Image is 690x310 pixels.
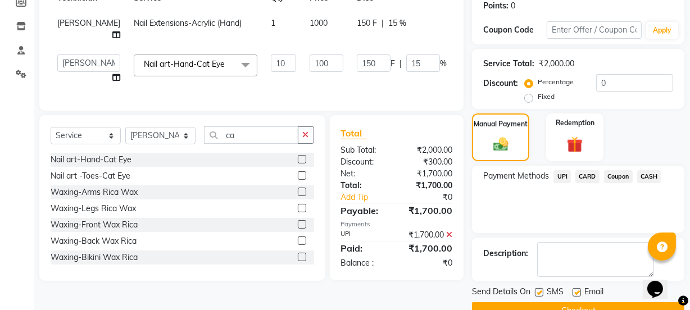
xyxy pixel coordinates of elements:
div: Description: [483,248,528,259]
span: 150 F [357,17,377,29]
div: Service Total: [483,58,534,70]
div: ₹1,700.00 [397,204,461,217]
div: Waxing-Legs Rica Wax [51,203,136,215]
div: ₹1,700.00 [397,229,461,241]
div: Paid: [333,241,397,255]
span: | [400,58,402,70]
img: _gift.svg [562,135,588,154]
div: ₹0 [397,257,461,269]
a: x [225,59,230,69]
label: Fixed [538,92,555,102]
img: _cash.svg [489,136,513,153]
span: Total [341,127,367,139]
iframe: chat widget [643,265,679,299]
div: Waxing-Arms Rica Wax [51,186,138,198]
span: UPI [553,170,571,183]
span: | [382,17,384,29]
div: ₹2,000.00 [539,58,574,70]
div: Nail art -Toes-Cat Eye [51,170,130,182]
span: Payment Methods [483,170,549,182]
span: Email [584,286,603,300]
button: Apply [646,22,678,39]
label: Manual Payment [474,119,528,129]
div: Waxing-Bikini Wax Rica [51,252,138,263]
div: ₹1,700.00 [397,180,461,192]
span: Nail Extensions-Acrylic (Hand) [134,18,242,28]
div: Total: [333,180,397,192]
div: Discount: [483,77,518,89]
div: Payments [341,220,453,229]
span: Send Details On [472,286,530,300]
div: UPI [333,229,397,241]
div: Net: [333,168,397,180]
span: 15 % [388,17,406,29]
div: Sub Total: [333,144,397,156]
span: 1000 [310,18,328,28]
div: Waxing-Front Wax Rica [51,219,138,231]
span: Nail art-Hand-Cat Eye [144,59,225,69]
span: CARD [575,170,600,183]
div: Discount: [333,156,397,168]
span: [PERSON_NAME] [57,18,120,28]
div: Coupon Code [483,24,547,36]
a: Add Tip [333,192,407,203]
span: Coupon [604,170,633,183]
div: ₹1,700.00 [397,168,461,180]
label: Percentage [538,77,574,87]
div: Balance : [333,257,397,269]
input: Search or Scan [204,126,298,144]
span: SMS [547,286,564,300]
span: 1 [271,18,275,28]
div: Payable: [333,204,397,217]
input: Enter Offer / Coupon Code [547,21,642,39]
div: ₹300.00 [397,156,461,168]
span: CASH [637,170,661,183]
label: Redemption [556,118,594,128]
span: F [391,58,395,70]
span: % [440,58,447,70]
div: ₹1,700.00 [397,241,461,255]
div: Nail art-Hand-Cat Eye [51,154,131,166]
div: ₹0 [407,192,461,203]
div: Waxing-Back Wax Rica [51,235,137,247]
div: ₹2,000.00 [397,144,461,156]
